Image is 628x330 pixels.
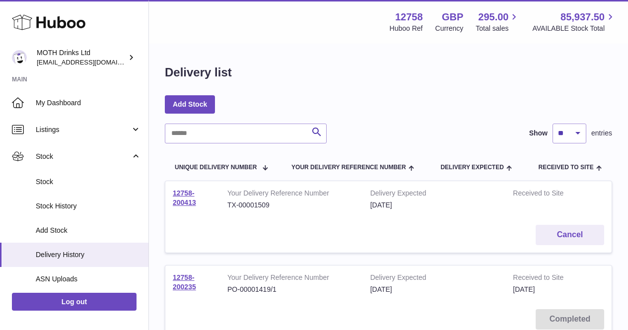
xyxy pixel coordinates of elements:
[227,273,355,285] strong: Your Delivery Reference Number
[370,273,498,285] strong: Delivery Expected
[539,164,594,171] span: Received to Site
[513,285,535,293] span: [DATE]
[227,189,355,200] strong: Your Delivery Reference Number
[370,200,498,210] div: [DATE]
[435,24,464,33] div: Currency
[173,189,196,206] a: 12758-200413
[476,24,520,33] span: Total sales
[513,273,578,285] strong: Received to Site
[532,24,616,33] span: AVAILABLE Stock Total
[227,200,355,210] div: TX-00001509
[36,125,131,134] span: Listings
[442,10,463,24] strong: GBP
[36,250,141,260] span: Delivery History
[513,189,578,200] strong: Received to Site
[36,201,141,211] span: Stock History
[37,58,146,66] span: [EMAIL_ADDRESS][DOMAIN_NAME]
[390,24,423,33] div: Huboo Ref
[12,50,27,65] img: orders@mothdrinks.com
[36,177,141,187] span: Stock
[440,164,503,171] span: Delivery Expected
[370,285,498,294] div: [DATE]
[227,285,355,294] div: PO-00001419/1
[36,152,131,161] span: Stock
[165,95,215,113] a: Add Stock
[395,10,423,24] strong: 12758
[529,129,548,138] label: Show
[476,10,520,33] a: 295.00 Total sales
[591,129,612,138] span: entries
[532,10,616,33] a: 85,937.50 AVAILABLE Stock Total
[291,164,406,171] span: Your Delivery Reference Number
[36,274,141,284] span: ASN Uploads
[173,273,196,291] a: 12758-200235
[560,10,605,24] span: 85,937.50
[370,189,498,200] strong: Delivery Expected
[12,293,137,311] a: Log out
[478,10,508,24] span: 295.00
[37,48,126,67] div: MOTH Drinks Ltd
[175,164,257,171] span: Unique Delivery Number
[536,225,604,245] button: Cancel
[36,98,141,108] span: My Dashboard
[165,65,232,80] h1: Delivery list
[36,226,141,235] span: Add Stock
